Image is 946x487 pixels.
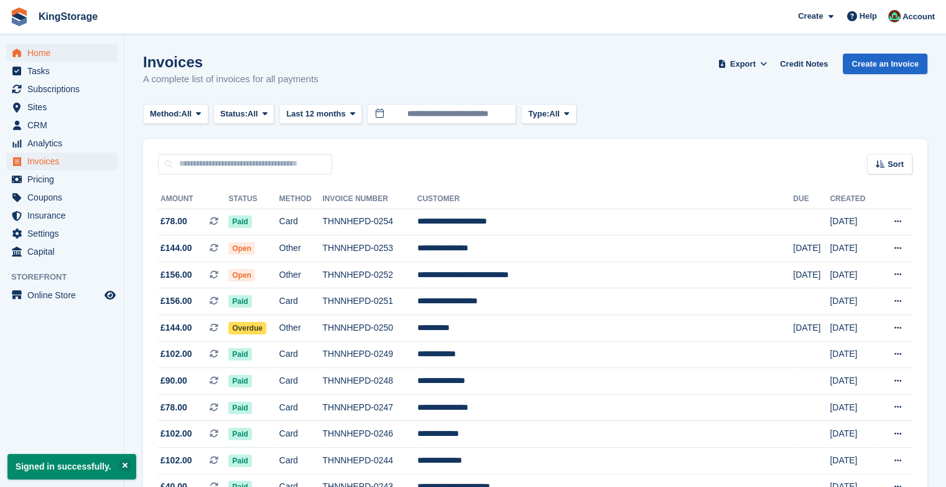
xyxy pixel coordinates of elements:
[793,315,830,342] td: [DATE]
[27,98,102,116] span: Sites
[279,209,323,235] td: Card
[843,54,927,74] a: Create an Invoice
[27,116,102,134] span: CRM
[322,235,417,262] td: THNNHEPD-0253
[830,262,878,288] td: [DATE]
[830,288,878,315] td: [DATE]
[528,108,549,120] span: Type:
[830,421,878,448] td: [DATE]
[549,108,560,120] span: All
[279,448,323,475] td: Card
[322,288,417,315] td: THNNHEPD-0251
[213,104,274,125] button: Status: All
[150,108,182,120] span: Method:
[793,189,830,209] th: Due
[322,448,417,475] td: THNNHEPD-0244
[279,235,323,262] td: Other
[830,209,878,235] td: [DATE]
[830,448,878,475] td: [DATE]
[228,242,255,255] span: Open
[830,315,878,342] td: [DATE]
[160,454,192,467] span: £102.00
[228,348,251,361] span: Paid
[830,189,878,209] th: Created
[160,295,192,308] span: £156.00
[143,54,318,70] h1: Invoices
[27,171,102,188] span: Pricing
[27,80,102,98] span: Subscriptions
[286,108,345,120] span: Last 12 months
[279,421,323,448] td: Card
[860,10,877,22] span: Help
[322,421,417,448] td: THNNHEPD-0246
[6,189,118,206] a: menu
[6,80,118,98] a: menu
[160,268,192,281] span: £156.00
[103,288,118,303] a: Preview store
[715,54,770,74] button: Export
[143,72,318,87] p: A complete list of invoices for all payments
[322,189,417,209] th: Invoice Number
[279,104,362,125] button: Last 12 months
[7,454,136,480] p: Signed in successfully.
[279,341,323,368] td: Card
[228,269,255,281] span: Open
[228,455,251,467] span: Paid
[775,54,833,74] a: Credit Notes
[228,402,251,414] span: Paid
[143,104,208,125] button: Method: All
[27,189,102,206] span: Coupons
[6,153,118,170] a: menu
[521,104,576,125] button: Type: All
[902,11,935,23] span: Account
[27,153,102,170] span: Invoices
[322,209,417,235] td: THNNHEPD-0254
[798,10,823,22] span: Create
[6,286,118,304] a: menu
[27,44,102,62] span: Home
[417,189,793,209] th: Customer
[6,207,118,224] a: menu
[793,262,830,288] td: [DATE]
[27,62,102,80] span: Tasks
[322,368,417,395] td: THNNHEPD-0248
[11,271,124,283] span: Storefront
[6,98,118,116] a: menu
[279,288,323,315] td: Card
[248,108,258,120] span: All
[160,401,187,414] span: £78.00
[6,225,118,242] a: menu
[182,108,192,120] span: All
[34,6,103,27] a: KingStorage
[6,62,118,80] a: menu
[279,368,323,395] td: Card
[228,428,251,440] span: Paid
[322,262,417,288] td: THNNHEPD-0252
[10,7,29,26] img: stora-icon-8386f47178a22dfd0bd8f6a31ec36ba5ce8667c1dd55bd0f319d3a0aa187defe.svg
[27,207,102,224] span: Insurance
[27,243,102,260] span: Capital
[228,295,251,308] span: Paid
[228,215,251,228] span: Paid
[6,135,118,152] a: menu
[160,215,187,228] span: £78.00
[322,394,417,421] td: THNNHEPD-0247
[160,348,192,361] span: £102.00
[228,375,251,387] span: Paid
[279,394,323,421] td: Card
[228,322,266,334] span: Overdue
[160,427,192,440] span: £102.00
[279,262,323,288] td: Other
[220,108,248,120] span: Status:
[160,321,192,334] span: £144.00
[888,10,901,22] img: John King
[27,135,102,152] span: Analytics
[6,44,118,62] a: menu
[6,171,118,188] a: menu
[322,341,417,368] td: THNNHEPD-0249
[158,189,228,209] th: Amount
[830,394,878,421] td: [DATE]
[6,116,118,134] a: menu
[228,189,279,209] th: Status
[160,374,187,387] span: £90.00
